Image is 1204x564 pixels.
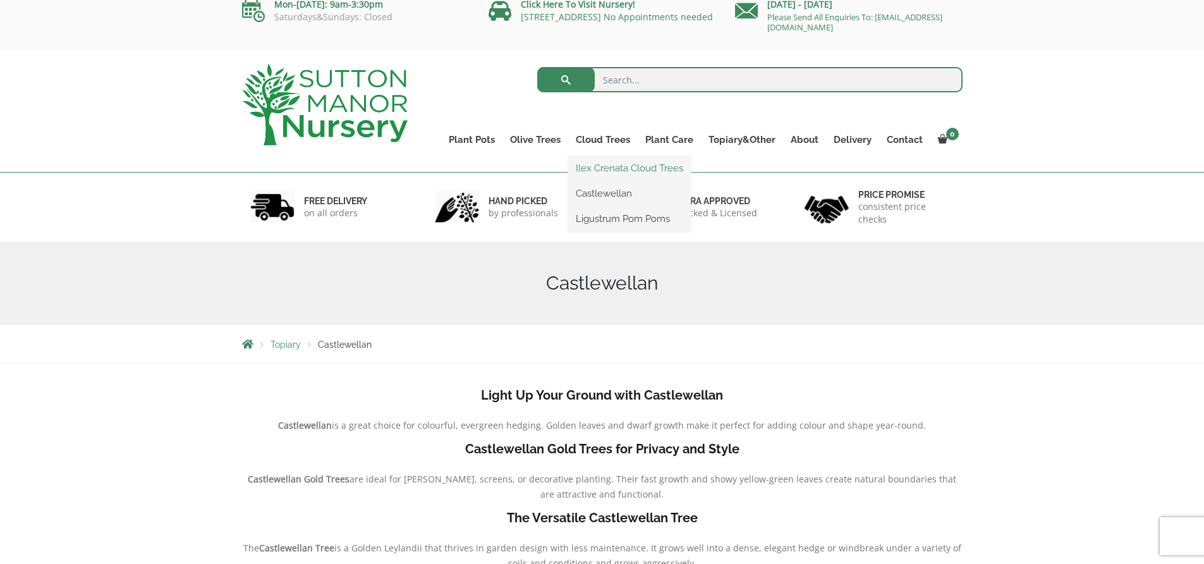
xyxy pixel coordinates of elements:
h6: hand picked [489,195,558,207]
b: Light Up Your Ground with Castlewellan [481,388,723,403]
img: 1.jpg [250,191,295,223]
a: Castlewellan [568,184,691,203]
a: Contact [879,131,930,149]
b: Castlewellan Gold Trees for Privacy and Style [465,441,739,457]
h6: Defra approved [674,195,757,207]
img: logo [242,64,408,145]
a: Ilex Crenata Cloud Trees [568,159,691,178]
a: Topiary [271,340,301,350]
span: are ideal for [PERSON_NAME], screens, or decorative planting. Their fast growth and showy yellow-... [350,473,956,500]
a: Plant Pots [441,131,502,149]
span: Castlewellan [318,340,372,350]
a: Plant Care [638,131,701,149]
b: Castlewellan Tree [259,542,334,554]
a: Ligustrum Pom Poms [568,209,691,228]
b: Castlewellan [278,419,332,431]
a: Cloud Trees [568,131,638,149]
span: The [243,542,259,554]
span: is a great choice for colourful, evergreen hedging. Golden leaves and dwarf growth make it perfec... [332,419,926,431]
p: checked & Licensed [674,207,757,219]
span: 0 [946,128,959,140]
p: on all orders [304,207,367,219]
b: The Versatile Castlewellan Tree [507,510,698,525]
a: [STREET_ADDRESS] No Appointments needed [521,11,713,23]
b: Castlewellan Gold Trees [248,473,350,485]
a: Topiary&Other [701,131,783,149]
p: Saturdays&Sundays: Closed [242,12,470,22]
p: consistent price checks [858,200,954,226]
p: by professionals [489,207,558,219]
a: Delivery [826,131,879,149]
h6: FREE DELIVERY [304,195,367,207]
a: Olive Trees [502,131,568,149]
a: Please Send All Enquiries To: [EMAIL_ADDRESS][DOMAIN_NAME] [767,11,942,33]
nav: Breadcrumbs [242,339,963,349]
input: Search... [537,67,963,92]
img: 4.jpg [805,188,849,226]
h6: Price promise [858,189,954,200]
a: 0 [930,131,963,149]
h1: Castlewellan [242,272,963,295]
img: 2.jpg [435,191,479,223]
a: About [783,131,826,149]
